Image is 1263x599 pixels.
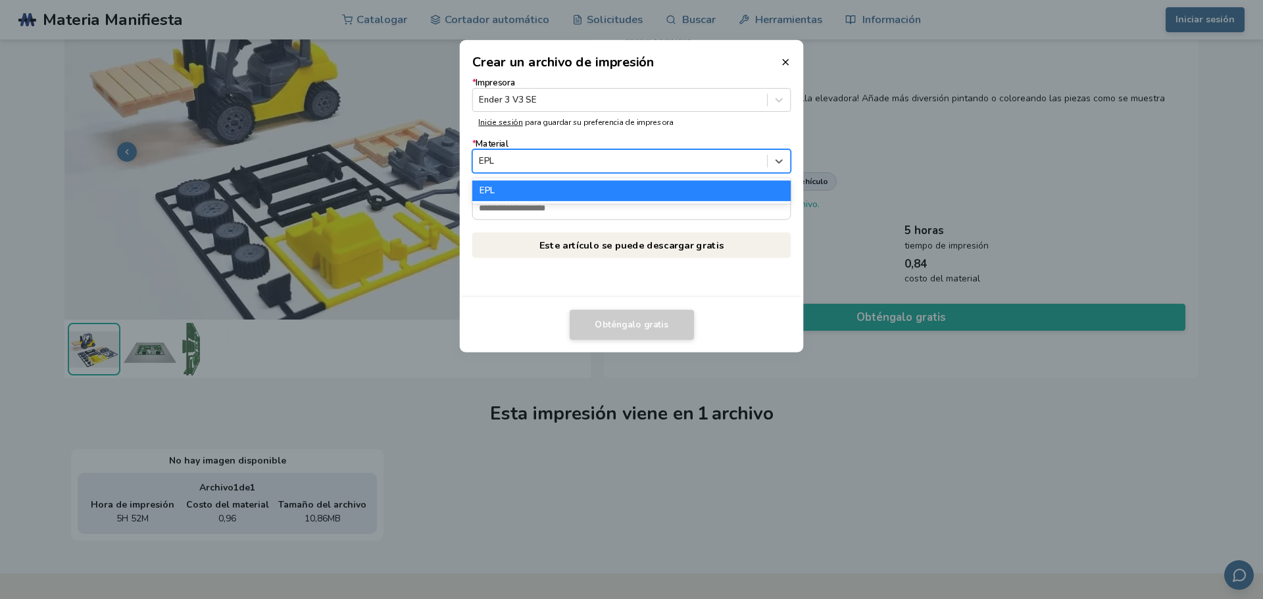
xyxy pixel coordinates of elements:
[525,117,674,128] font: para guardar su preferencia de impresora
[472,53,654,71] font: Crear un archivo de impresión
[478,117,522,128] a: Inicie sesión
[473,197,791,219] input: *Correo electrónico
[595,318,668,330] font: Obténgalo gratis
[476,138,508,150] font: Material
[539,239,724,252] font: Este artículo se puede descargar gratis
[480,185,495,197] font: EPL
[569,310,693,340] button: Obténgalo gratis
[476,77,515,89] font: Impresora
[479,156,482,166] input: *MaterialEPLEPL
